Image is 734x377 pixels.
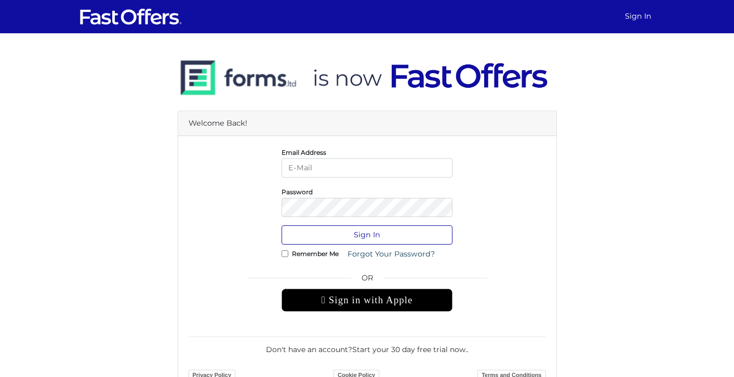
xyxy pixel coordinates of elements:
[282,151,326,154] label: Email Address
[189,336,546,355] div: Don't have an account? .
[621,6,656,26] a: Sign In
[282,225,452,245] button: Sign In
[282,191,313,193] label: Password
[341,245,442,264] a: Forgot Your Password?
[352,345,467,354] a: Start your 30 day free trial now.
[282,158,452,178] input: E-Mail
[292,252,339,255] label: Remember Me
[282,272,452,289] span: OR
[282,289,452,312] div: Sign in with Apple
[178,111,556,136] div: Welcome Back!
